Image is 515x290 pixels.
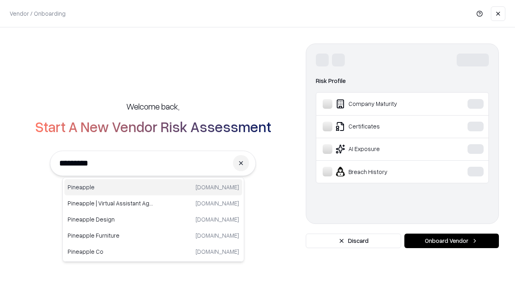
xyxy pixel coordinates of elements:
[404,234,499,248] button: Onboard Vendor
[323,144,443,154] div: AI Exposure
[196,183,239,191] p: [DOMAIN_NAME]
[68,199,153,207] p: Pineapple | Virtual Assistant Agency
[68,183,153,191] p: Pineapple
[196,247,239,256] p: [DOMAIN_NAME]
[126,101,179,112] h5: Welcome back,
[196,231,239,240] p: [DOMAIN_NAME]
[68,231,153,240] p: Pineapple Furniture
[316,76,489,86] div: Risk Profile
[68,247,153,256] p: Pineapple Co
[323,167,443,176] div: Breach History
[323,122,443,131] div: Certificates
[196,199,239,207] p: [DOMAIN_NAME]
[323,99,443,109] div: Company Maturity
[68,215,153,224] p: Pineapple Design
[196,215,239,224] p: [DOMAIN_NAME]
[62,177,244,262] div: Suggestions
[10,9,66,18] p: Vendor / Onboarding
[35,118,271,135] h2: Start A New Vendor Risk Assessment
[306,234,401,248] button: Discard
